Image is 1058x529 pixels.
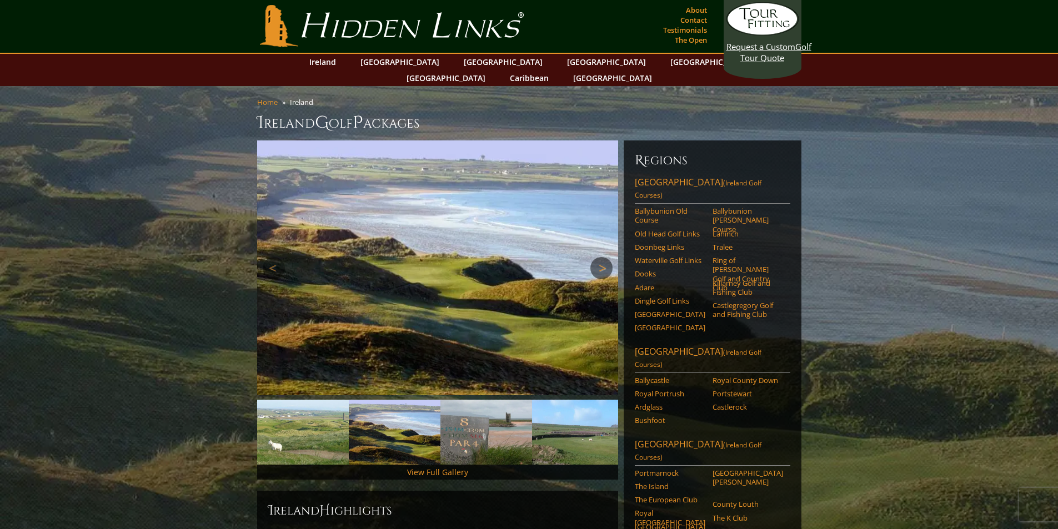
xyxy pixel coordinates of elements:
[660,22,710,38] a: Testimonials
[635,178,761,200] span: (Ireland Golf Courses)
[713,468,783,487] a: [GEOGRAPHIC_DATA][PERSON_NAME]
[713,229,783,238] a: Lahinch
[713,389,783,398] a: Portstewart
[355,54,445,70] a: [GEOGRAPHIC_DATA]
[635,389,705,398] a: Royal Portrush
[635,296,705,305] a: Dingle Golf Links
[635,229,705,238] a: Old Head Golf Links
[268,502,607,520] h2: Ireland ighlights
[713,243,783,251] a: Tralee
[635,482,705,491] a: The Island
[635,206,705,225] a: Ballybunion Old Course
[683,2,710,18] a: About
[713,376,783,385] a: Royal County Down
[635,440,761,462] span: (Ireland Golf Courses)
[257,112,801,134] h1: Ireland olf ackages
[635,438,790,466] a: [GEOGRAPHIC_DATA](Ireland Golf Courses)
[263,257,285,279] a: Previous
[407,467,468,477] a: View Full Gallery
[635,376,705,385] a: Ballycastle
[713,513,783,522] a: The K Club
[401,70,491,86] a: [GEOGRAPHIC_DATA]
[290,97,318,107] li: Ireland
[635,345,790,373] a: [GEOGRAPHIC_DATA](Ireland Golf Courses)
[458,54,548,70] a: [GEOGRAPHIC_DATA]
[713,206,783,234] a: Ballybunion [PERSON_NAME] Course
[635,323,705,332] a: [GEOGRAPHIC_DATA]
[635,243,705,251] a: Doonbeg Links
[713,256,783,292] a: Ring of [PERSON_NAME] Golf and Country Club
[726,2,799,63] a: Request a CustomGolf Tour Quote
[635,256,705,265] a: Waterville Golf Links
[726,41,795,52] span: Request a Custom
[635,495,705,504] a: The European Club
[635,310,705,319] a: [GEOGRAPHIC_DATA]
[635,152,790,169] h6: Regions
[504,70,554,86] a: Caribbean
[568,70,658,86] a: [GEOGRAPHIC_DATA]
[672,32,710,48] a: The Open
[713,402,783,411] a: Castlerock
[315,112,329,134] span: G
[304,54,342,70] a: Ireland
[635,347,761,369] span: (Ireland Golf Courses)
[635,508,705,527] a: Royal [GEOGRAPHIC_DATA]
[561,54,651,70] a: [GEOGRAPHIC_DATA]
[635,402,705,411] a: Ardglass
[635,416,705,425] a: Bushfoot
[665,54,755,70] a: [GEOGRAPHIC_DATA]
[635,176,790,204] a: [GEOGRAPHIC_DATA](Ireland Golf Courses)
[713,279,783,297] a: Killarney Golf and Fishing Club
[635,283,705,292] a: Adare
[353,112,363,134] span: P
[713,301,783,319] a: Castlegregory Golf and Fishing Club
[635,269,705,278] a: Dooks
[257,97,278,107] a: Home
[713,500,783,508] a: County Louth
[635,468,705,477] a: Portmarnock
[678,12,710,28] a: Contact
[590,257,613,279] a: Next
[319,502,330,520] span: H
